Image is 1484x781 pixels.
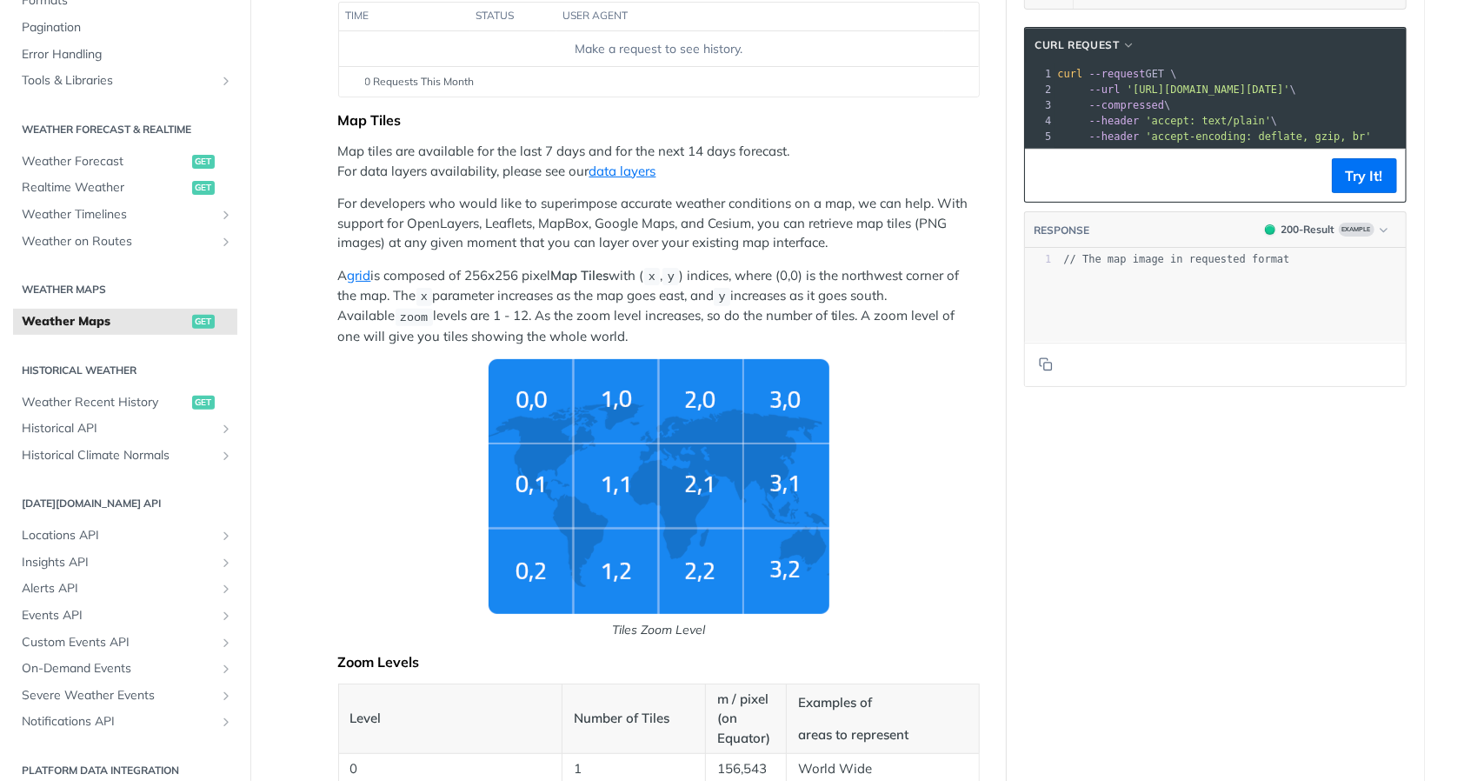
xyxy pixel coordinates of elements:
div: 2 [1025,82,1055,97]
button: Show subpages for Notifications API [219,715,233,729]
h2: [DATE][DOMAIN_NAME] API [13,496,237,511]
span: cURL Request [1035,37,1120,53]
span: Severe Weather Events [22,687,215,704]
span: --request [1089,68,1146,80]
span: Weather Forecast [22,153,188,170]
a: On-Demand EventsShow subpages for On-Demand Events [13,656,237,682]
span: get [192,155,215,169]
p: Level [350,709,551,729]
a: Insights APIShow subpages for Insights API [13,550,237,576]
div: 1 [1025,252,1052,267]
span: get [192,181,215,195]
span: Weather on Routes [22,233,215,250]
img: weather-grid-map.png [489,359,829,614]
p: Map tiles are available for the last 7 days and for the next 14 days forecast. For data layers av... [338,142,980,181]
div: Zoom Levels [338,653,980,671]
a: Historical Climate NormalsShow subpages for Historical Climate Normals [13,443,237,469]
a: Events APIShow subpages for Events API [13,603,237,629]
strong: Map Tiles [551,267,609,284]
p: For developers who would like to superimpose accurate weather conditions on a map, we can help. W... [338,194,980,253]
span: Weather Maps [22,313,188,330]
a: Weather Mapsget [13,309,237,335]
a: Severe Weather EventsShow subpages for Severe Weather Events [13,683,237,709]
a: Weather Recent Historyget [13,390,237,416]
th: time [339,3,469,30]
button: 200200-ResultExample [1256,221,1397,238]
h2: Weather Forecast & realtime [13,122,237,137]
span: \ [1058,115,1278,127]
span: Example [1339,223,1374,237]
th: user agent [556,3,944,30]
span: Pagination [22,19,233,37]
button: RESPONSE [1034,222,1091,239]
a: Realtime Weatherget [13,175,237,201]
div: 4 [1025,113,1055,129]
div: 3 [1025,97,1055,113]
button: Show subpages for Events API [219,609,233,623]
span: Events API [22,607,215,624]
span: 'accept: text/plain' [1146,115,1272,127]
span: get [192,315,215,329]
span: GET \ [1058,68,1177,80]
span: 'accept-encoding: deflate, gzip, br' [1146,130,1372,143]
p: 156,543 [717,759,775,779]
a: Error Handling [13,42,237,68]
span: Locations API [22,527,215,544]
a: Notifications APIShow subpages for Notifications API [13,709,237,735]
span: Notifications API [22,713,215,731]
span: Historical Climate Normals [22,447,215,464]
span: zoom [400,310,428,324]
span: curl [1058,68,1083,80]
h2: Weather Maps [13,282,237,297]
span: Alerts API [22,580,215,597]
p: Number of Tiles [574,709,694,729]
div: Map Tiles [338,111,980,129]
p: World Wide [798,759,967,779]
span: Tools & Libraries [22,72,215,90]
a: Weather Forecastget [13,149,237,175]
span: Weather Timelines [22,206,215,224]
div: 1 [1025,66,1055,82]
span: Weather Recent History [22,394,188,411]
span: 200 [1265,224,1275,235]
button: Show subpages for Insights API [219,556,233,570]
h2: Historical Weather [13,363,237,378]
p: A is composed of 256x256 pixel with ( , ) indices, where (0,0) is the northwest corner of the map... [338,266,980,346]
button: Show subpages for On-Demand Events [219,662,233,676]
p: Examples of [798,693,967,713]
th: status [469,3,556,30]
a: Pagination [13,15,237,41]
button: Show subpages for Historical API [219,422,233,436]
a: Weather TimelinesShow subpages for Weather Timelines [13,202,237,228]
div: 200 - Result [1281,222,1335,237]
button: Show subpages for Weather Timelines [219,208,233,222]
button: Copy to clipboard [1034,163,1058,189]
span: x [649,270,655,284]
div: Make a request to see history. [345,40,971,58]
span: y [668,270,675,284]
span: On-Demand Events [22,660,215,678]
div: 5 [1025,129,1055,144]
a: Locations APIShow subpages for Locations API [13,523,237,549]
p: areas to represent [798,725,967,745]
p: 0 [350,759,551,779]
button: Copy to clipboard [1034,351,1058,377]
button: Show subpages for Historical Climate Normals [219,449,233,463]
a: data layers [589,163,656,179]
span: get [192,396,215,410]
span: \ [1058,99,1171,111]
a: Custom Events APIShow subpages for Custom Events API [13,630,237,656]
p: m / pixel (on Equator) [717,690,775,749]
p: 1 [574,759,694,779]
button: Show subpages for Weather on Routes [219,235,233,249]
span: Realtime Weather [22,179,188,197]
span: Insights API [22,554,215,571]
button: Try It! [1332,158,1397,193]
button: Show subpages for Severe Weather Events [219,689,233,703]
a: grid [348,267,371,284]
p: Tiles Zoom Level [338,621,980,639]
span: Error Handling [22,46,233,63]
span: Custom Events API [22,634,215,651]
span: --header [1089,130,1140,143]
span: // The map image in requested format [1064,253,1290,265]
